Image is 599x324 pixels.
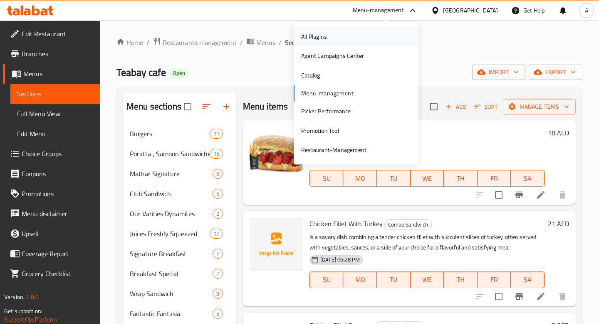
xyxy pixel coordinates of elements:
[123,284,236,304] div: Wrap Sandwich8
[301,126,339,135] div: Promotion Tool
[210,230,223,238] span: 17
[123,124,236,144] div: Burgers11
[309,232,545,253] p: Is a savory dish combining a tender chicken fillet with succulent slices of turkey, often served ...
[309,217,383,230] span: Chicken Fillet With Turkey
[3,184,100,204] a: Promotions
[445,102,467,112] span: Add
[169,68,188,78] div: Open
[353,5,404,15] div: Menu-management
[17,129,93,139] span: Edit Menu
[343,272,377,288] button: MO
[380,172,407,184] span: TU
[123,304,236,324] div: Fantastic Fantasia5
[210,130,223,138] span: 11
[153,37,237,48] a: Restaurants management
[3,144,100,164] a: Choice Groups
[130,129,210,139] div: Burgers
[490,186,507,204] span: Select to update
[213,270,223,278] span: 7
[22,209,93,219] span: Menu disclaimer
[377,170,411,187] button: TU
[552,287,572,307] button: delete
[511,170,545,187] button: SA
[213,169,223,179] div: items
[250,218,303,271] img: Chicken Fillet With Turkey
[123,184,236,204] div: Club Sandwich6
[529,65,582,80] button: export
[472,65,525,80] button: import
[130,169,213,179] span: Mathar Signature
[3,264,100,284] a: Grocery Checklist
[3,24,100,44] a: Edit Restaurant
[130,249,213,259] span: Signature Breakfast
[301,71,320,80] div: Catalog
[285,37,309,47] span: Sections
[123,204,236,224] div: Our Varities Dynamites2
[309,170,343,187] button: SU
[511,272,545,288] button: SA
[213,249,223,259] div: items
[509,185,529,205] button: Branch-specific-item
[478,272,511,288] button: FR
[169,70,188,77] span: Open
[246,37,275,48] a: Menus
[17,109,93,119] span: Full Menu View
[317,256,363,264] span: [DATE] 06:28 PM
[548,218,569,229] h6: 21 AED
[210,149,223,159] div: items
[213,190,223,198] span: 6
[116,63,166,82] span: Teabay cafe
[213,309,223,319] div: items
[213,210,223,218] span: 2
[17,89,93,99] span: Sections
[130,269,213,279] span: Breakfast Special
[210,150,223,158] span: 15
[123,224,236,244] div: Juices Freshly Squeezed17
[443,100,469,113] button: Add
[3,164,100,184] a: Coupons
[130,309,213,319] span: Fantastic Fantasia
[22,189,93,199] span: Promotions
[3,224,100,244] a: Upsell
[213,290,223,298] span: 8
[514,172,541,184] span: SA
[414,172,441,184] span: WE
[443,100,469,113] span: Add item
[116,37,143,47] a: Home
[213,250,223,258] span: 7
[123,244,236,264] div: Signature Breakfast7
[210,229,223,239] div: items
[411,272,444,288] button: WE
[301,51,364,60] div: Agent Campaigns Center
[213,269,223,279] div: items
[490,288,507,305] span: Select to update
[123,144,236,164] div: Poratta , Samoon Sandwiches15
[552,185,572,205] button: delete
[380,274,407,286] span: TU
[481,172,508,184] span: FR
[123,264,236,284] div: Breakfast Special7
[444,272,478,288] button: TH
[385,220,431,229] span: Combo Sandwich
[130,149,210,159] span: Poratta , Samoon Sandwiches
[425,98,443,115] span: Select section
[250,127,303,180] img: Chicken Tikka Combo
[444,170,478,187] button: TH
[4,306,42,317] span: Get support on:
[216,97,236,117] button: Add section
[23,69,93,79] span: Menus
[130,209,213,219] span: Our Varities Dynamites
[469,100,503,113] span: Sort items
[536,190,546,200] a: Edit menu item
[481,274,508,286] span: FR
[475,102,498,112] span: Sort
[22,249,93,259] span: Coverage Report
[447,172,474,184] span: TH
[130,289,213,299] span: Wrap Sandwich
[26,292,39,302] span: 1.0.0
[10,84,100,104] a: Sections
